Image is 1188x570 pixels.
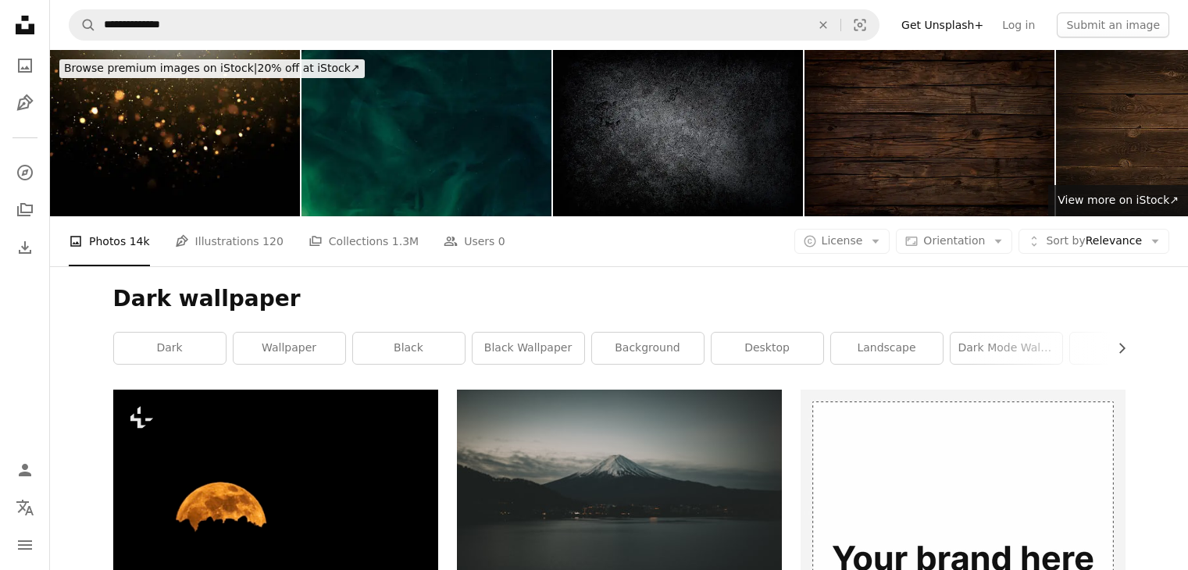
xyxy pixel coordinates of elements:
button: Language [9,492,41,523]
a: View more on iStock↗ [1048,185,1188,216]
a: Illustrations 120 [175,216,284,266]
a: Log in [993,12,1044,37]
img: Vapor cloud glitter mist green blue smoke on dark [301,50,551,216]
a: black wallpaper [473,333,584,364]
span: View more on iStock ↗ [1058,194,1179,206]
span: License [822,234,863,247]
a: wallpaper [234,333,345,364]
a: Photos [9,50,41,81]
button: Sort byRelevance [1019,229,1169,254]
a: desktop [712,333,823,364]
a: photo of mountain [457,491,782,505]
span: 1.3M [392,233,419,250]
span: Relevance [1046,233,1142,249]
a: Get Unsplash+ [892,12,993,37]
a: background [592,333,704,364]
span: Orientation [923,234,985,247]
a: Users 0 [444,216,505,266]
a: Collections 1.3M [309,216,419,266]
a: Browse premium images on iStock|20% off at iStock↗ [50,50,374,87]
button: License [794,229,890,254]
img: XXXL dark concrete [553,50,803,216]
button: Submit an image [1057,12,1169,37]
a: dark mode wallpaper [951,333,1062,364]
div: 20% off at iStock ↗ [59,59,365,78]
img: Old dark brown wooden board [804,50,1054,216]
button: Search Unsplash [70,10,96,40]
span: 0 [498,233,505,250]
img: Golden Bokeh Background [50,50,300,216]
a: Illustrations [9,87,41,119]
form: Find visuals sitewide [69,9,879,41]
span: 120 [262,233,284,250]
button: Orientation [896,229,1012,254]
a: a full moon is seen in the dark sky [113,490,438,504]
span: Browse premium images on iStock | [64,62,257,74]
button: Visual search [841,10,879,40]
a: landscape [831,333,943,364]
a: Collections [9,194,41,226]
button: Menu [9,529,41,561]
button: scroll list to the right [1108,333,1126,364]
a: dark [114,333,226,364]
button: Clear [806,10,840,40]
a: black [353,333,465,364]
span: Sort by [1046,234,1085,247]
a: Log in / Sign up [9,454,41,486]
a: nature [1070,333,1182,364]
a: Explore [9,157,41,188]
a: Download History [9,232,41,263]
h1: Dark wallpaper [113,285,1126,313]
